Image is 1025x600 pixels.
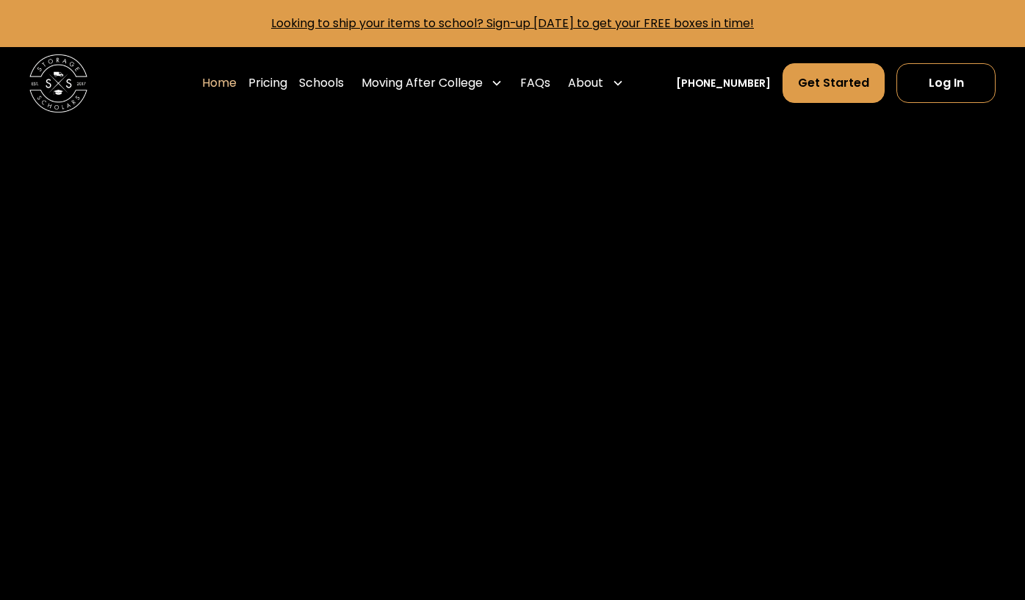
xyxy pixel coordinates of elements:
a: Get Started [783,63,885,103]
img: Storage Scholars main logo [29,54,88,113]
a: Looking to ship your items to school? Sign-up [DATE] to get your FREE boxes in time! [271,15,754,32]
a: Schools [299,63,344,104]
a: Home [202,63,237,104]
a: Log In [896,63,996,103]
a: FAQs [520,63,550,104]
div: Moving After College [362,74,483,92]
div: About [568,74,603,92]
a: [PHONE_NUMBER] [676,76,771,91]
a: Pricing [248,63,287,104]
